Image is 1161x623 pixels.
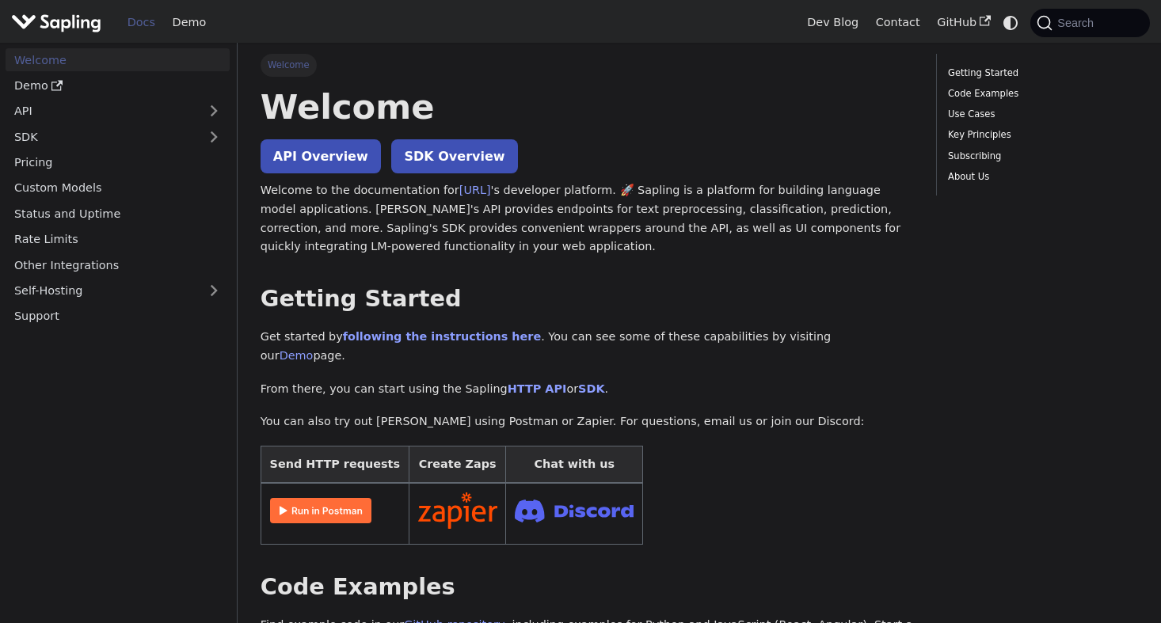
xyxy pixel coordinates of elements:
a: Other Integrations [6,253,230,276]
a: Subscribing [948,149,1132,164]
p: Get started by . You can see some of these capabilities by visiting our page. [261,328,913,366]
h2: Getting Started [261,285,913,313]
button: Switch between dark and light mode (currently system mode) [999,11,1022,34]
a: Key Principles [948,127,1132,142]
a: Custom Models [6,177,230,199]
a: Demo [6,74,230,97]
a: API Overview [261,139,381,173]
a: GitHub [928,10,999,35]
img: Connect in Zapier [418,492,497,529]
a: Rate Limits [6,228,230,251]
a: [URL] [459,184,491,196]
span: Welcome [261,54,317,76]
a: SDK [6,125,198,148]
a: Status and Uptime [6,202,230,225]
a: Pricing [6,151,230,174]
a: Welcome [6,48,230,71]
p: From there, you can start using the Sapling or . [261,380,913,399]
a: Support [6,305,230,328]
button: Search (Command+K) [1030,9,1149,37]
a: SDK Overview [391,139,517,173]
p: Welcome to the documentation for 's developer platform. 🚀 Sapling is a platform for building lang... [261,181,913,256]
a: Getting Started [948,66,1132,81]
a: Self-Hosting [6,279,230,302]
span: Search [1053,17,1103,29]
a: Docs [119,10,164,35]
a: Sapling.aiSapling.ai [11,11,107,34]
a: Use Cases [948,107,1132,122]
a: Code Examples [948,86,1132,101]
a: Dev Blog [798,10,866,35]
a: API [6,100,198,123]
nav: Breadcrumbs [261,54,913,76]
a: following the instructions here [343,330,541,343]
h2: Code Examples [261,573,913,602]
img: Run in Postman [270,498,371,523]
th: Create Zaps [409,446,506,484]
p: You can also try out [PERSON_NAME] using Postman or Zapier. For questions, email us or join our D... [261,412,913,431]
a: Demo [280,349,314,362]
th: Send HTTP requests [261,446,409,484]
button: Expand sidebar category 'API' [198,100,230,123]
a: SDK [578,382,604,395]
a: About Us [948,169,1132,184]
a: HTTP API [508,382,567,395]
button: Expand sidebar category 'SDK' [198,125,230,148]
th: Chat with us [506,446,643,484]
h1: Welcome [261,85,913,128]
a: Contact [867,10,929,35]
img: Join Discord [515,495,634,527]
img: Sapling.ai [11,11,101,34]
a: Demo [164,10,215,35]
